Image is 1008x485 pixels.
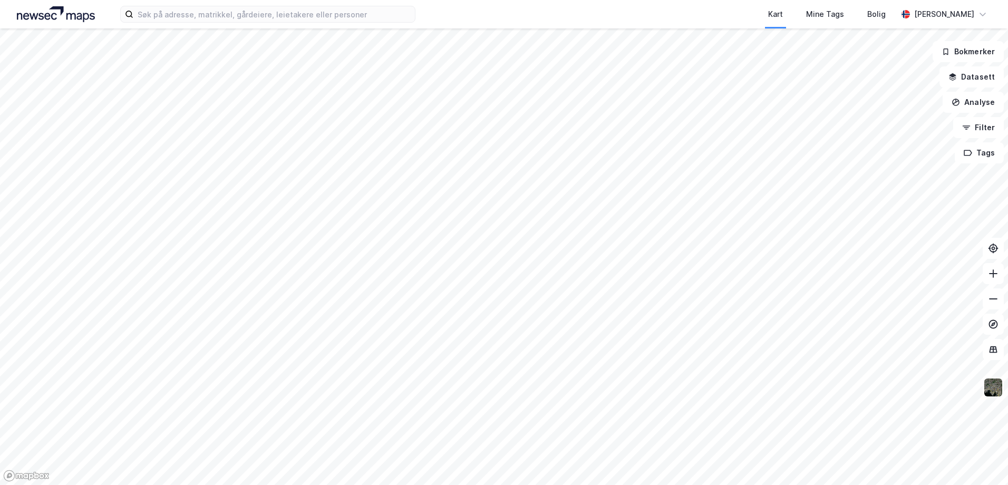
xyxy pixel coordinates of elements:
[768,8,783,21] div: Kart
[943,92,1004,113] button: Analyse
[3,470,50,482] a: Mapbox homepage
[17,6,95,22] img: logo.a4113a55bc3d86da70a041830d287a7e.svg
[955,142,1004,163] button: Tags
[933,41,1004,62] button: Bokmerker
[939,66,1004,88] button: Datasett
[955,434,1008,485] div: Kontrollprogram for chat
[983,377,1003,397] img: 9k=
[953,117,1004,138] button: Filter
[133,6,415,22] input: Søk på adresse, matrikkel, gårdeiere, leietakere eller personer
[914,8,974,21] div: [PERSON_NAME]
[955,434,1008,485] iframe: Chat Widget
[867,8,886,21] div: Bolig
[806,8,844,21] div: Mine Tags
